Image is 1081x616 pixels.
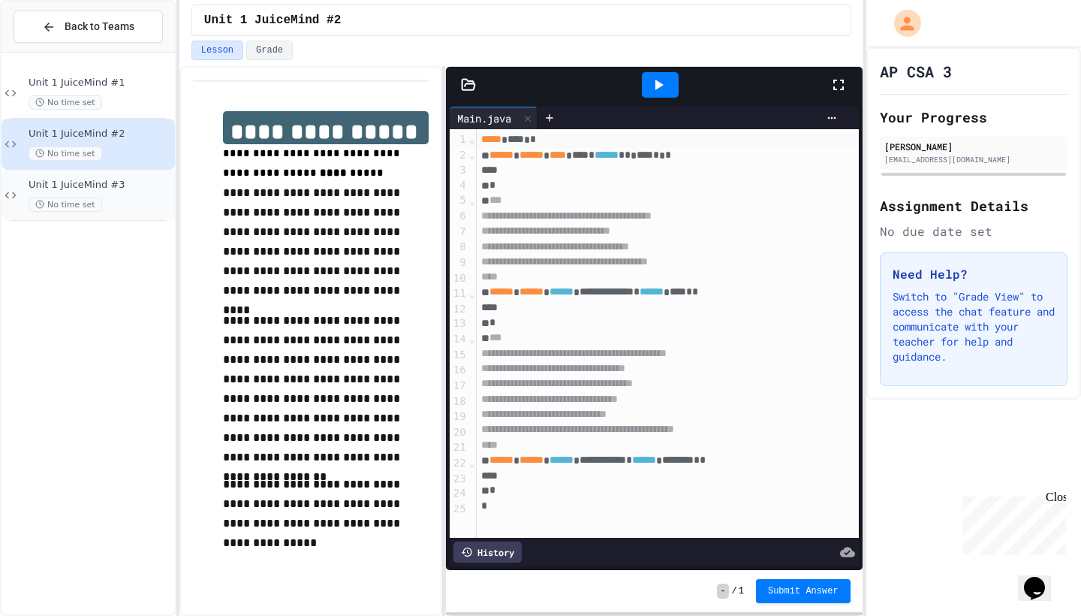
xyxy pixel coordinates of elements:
[246,41,293,60] button: Grade
[450,148,468,164] div: 2
[1018,556,1066,601] iframe: chat widget
[453,542,522,563] div: History
[450,394,468,410] div: 18
[450,316,468,332] div: 13
[450,209,468,225] div: 6
[29,198,102,212] span: No time set
[450,255,468,271] div: 9
[756,579,851,603] button: Submit Answer
[768,585,839,597] span: Submit Answer
[893,265,1055,283] h3: Need Help?
[468,195,476,207] span: Fold line
[450,240,468,255] div: 8
[450,193,468,209] div: 5
[880,222,1067,240] div: No due date set
[450,425,468,441] div: 20
[450,271,468,287] div: 10
[450,225,468,240] div: 7
[450,363,468,379] div: 16
[450,348,468,364] div: 15
[880,195,1067,216] h2: Assignment Details
[14,11,163,43] button: Back to Teams
[884,140,1063,153] div: [PERSON_NAME]
[956,491,1066,554] iframe: chat widget
[468,149,476,161] span: Fold line
[450,472,468,487] div: 23
[468,288,476,300] span: Fold line
[468,133,476,145] span: Fold line
[450,379,468,394] div: 17
[450,178,468,194] div: 4
[893,289,1055,364] p: Switch to "Grade View" to access the chat feature and communicate with your teacher for help and ...
[450,486,468,502] div: 24
[29,146,102,161] span: No time set
[468,333,476,345] span: Fold line
[450,456,468,472] div: 22
[450,286,468,302] div: 11
[732,585,737,597] span: /
[450,409,468,425] div: 19
[191,41,243,60] button: Lesson
[884,154,1063,165] div: [EMAIL_ADDRESS][DOMAIN_NAME]
[450,440,468,456] div: 21
[468,457,476,469] span: Fold line
[880,107,1067,128] h2: Your Progress
[29,95,102,110] span: No time set
[450,132,468,148] div: 1
[450,163,468,178] div: 3
[450,107,537,129] div: Main.java
[880,61,952,82] h1: AP CSA 3
[450,332,468,348] div: 14
[717,584,728,599] span: -
[29,179,172,192] span: Unit 1 JuiceMind #3
[450,502,468,518] div: 25
[29,77,172,89] span: Unit 1 JuiceMind #1
[6,6,104,95] div: Chat with us now!Close
[29,128,172,140] span: Unit 1 JuiceMind #2
[878,6,925,41] div: My Account
[739,585,744,597] span: 1
[65,19,134,35] span: Back to Teams
[204,11,341,29] span: Unit 1 JuiceMind #2
[450,302,468,317] div: 12
[450,110,519,126] div: Main.java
